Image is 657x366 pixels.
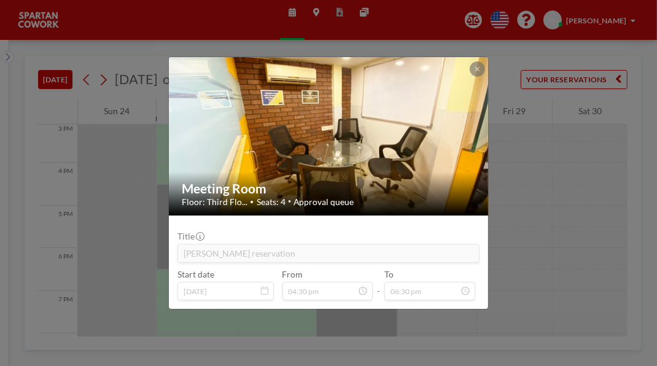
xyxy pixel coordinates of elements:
[384,269,394,279] label: To
[178,244,479,263] input: (No title)
[251,198,254,206] span: •
[169,17,489,257] img: 537.jpg
[288,198,291,205] span: •
[282,269,303,279] label: From
[177,269,214,279] label: Start date
[294,197,354,207] span: Approval queue
[177,231,203,241] label: Title
[182,181,476,197] h2: Meeting Room
[377,273,380,297] span: -
[257,197,286,207] span: Seats: 4
[182,197,247,207] span: Floor: Third Flo...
